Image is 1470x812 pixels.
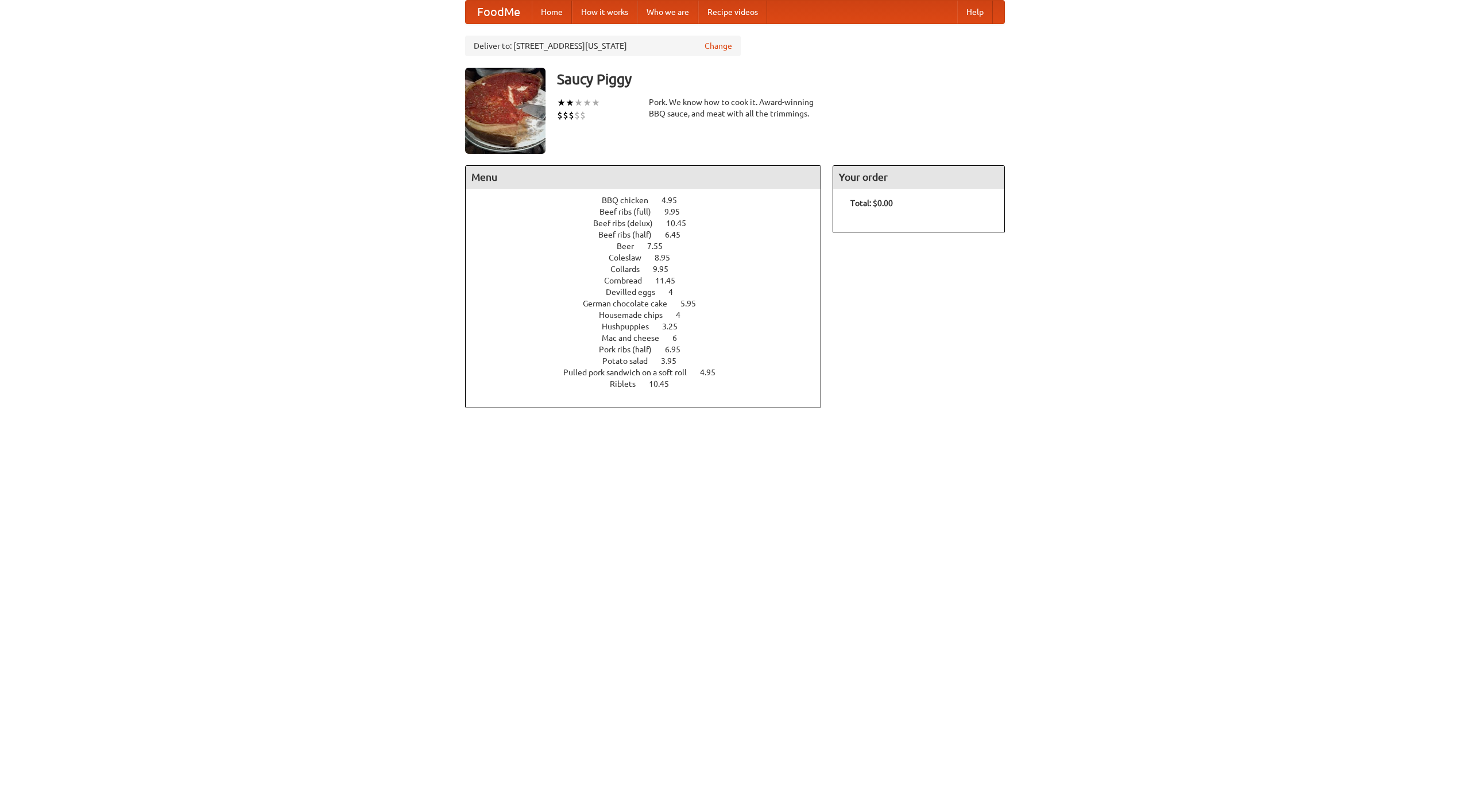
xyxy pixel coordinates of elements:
li: ★ [591,96,600,109]
span: 4 [676,310,692,320]
span: Pork ribs (half) [599,345,663,354]
span: Collards [610,265,651,274]
a: Recipe videos [698,1,767,24]
span: German chocolate cake [583,299,679,308]
span: Pulled pork sandwich on a soft roll [563,368,698,377]
li: $ [574,109,580,122]
a: Beef ribs (full) 9.95 [599,207,701,216]
span: 3.25 [662,322,689,331]
span: Cornbread [604,276,653,285]
a: Potato salad 3.95 [602,356,698,366]
span: 8.95 [655,253,682,262]
span: Beef ribs (half) [598,230,663,239]
a: Devilled eggs 4 [606,287,694,297]
a: Help [957,1,993,24]
div: Deliver to: [STREET_ADDRESS][US_STATE] [465,36,741,56]
a: German chocolate cake 5.95 [583,299,717,308]
span: 4.95 [700,368,727,377]
span: 9.95 [664,207,691,216]
div: Pork. We know how to cook it. Award-winning BBQ sauce, and meat with all the trimmings. [649,96,821,119]
a: Collards 9.95 [610,265,690,274]
li: $ [557,109,563,122]
span: 6 [672,333,688,343]
span: Beef ribs (delux) [593,219,664,228]
a: Beef ribs (half) 6.45 [598,230,702,239]
a: Cornbread 11.45 [604,276,697,285]
span: Beef ribs (full) [599,207,663,216]
span: Beer [617,242,645,251]
span: 4 [668,287,684,297]
li: $ [568,109,574,122]
span: 4.95 [661,196,688,205]
span: Riblets [610,379,647,388]
span: 6.45 [665,230,692,239]
li: ★ [557,96,566,109]
li: ★ [583,96,591,109]
a: Housemade chips 4 [599,310,702,320]
a: Change [705,40,732,52]
b: Total: $0.00 [850,199,893,208]
a: Hushpuppies 3.25 [602,322,699,331]
span: 10.45 [666,219,698,228]
a: BBQ chicken 4.95 [602,196,698,205]
li: $ [580,109,586,122]
a: Beef ribs (delux) 10.45 [593,219,707,228]
span: 5.95 [680,299,707,308]
span: 11.45 [655,276,687,285]
a: Who we are [637,1,698,24]
h4: Your order [833,166,1004,189]
a: Beer 7.55 [617,242,684,251]
li: ★ [574,96,583,109]
span: Housemade chips [599,310,674,320]
li: ★ [566,96,574,109]
a: Riblets 10.45 [610,379,690,388]
a: Pork ribs (half) 6.95 [599,345,702,354]
span: Potato salad [602,356,659,366]
span: Coleslaw [609,253,653,262]
a: Home [532,1,572,24]
h4: Menu [466,166,821,189]
span: 10.45 [649,379,680,388]
span: Mac and cheese [602,333,671,343]
a: Pulled pork sandwich on a soft roll 4.95 [563,368,737,377]
a: FoodMe [466,1,532,24]
span: 3.95 [661,356,688,366]
a: How it works [572,1,637,24]
li: $ [563,109,568,122]
a: Mac and cheese 6 [602,333,698,343]
span: 9.95 [653,265,680,274]
h3: Saucy Piggy [557,68,1005,91]
a: Coleslaw 8.95 [609,253,691,262]
span: Devilled eggs [606,287,667,297]
span: 7.55 [647,242,674,251]
span: BBQ chicken [602,196,660,205]
img: angular.jpg [465,68,546,154]
span: 6.95 [665,345,692,354]
span: Hushpuppies [602,322,660,331]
